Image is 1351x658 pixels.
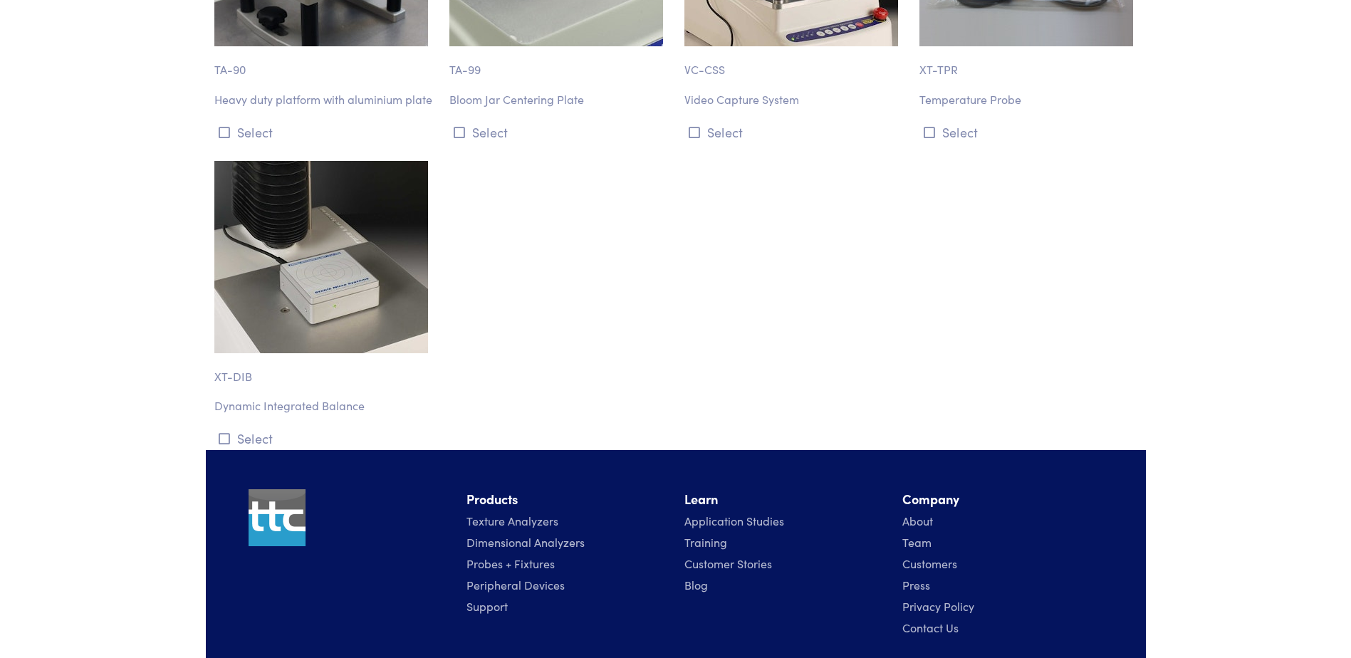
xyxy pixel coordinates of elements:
p: Video Capture System [684,90,902,109]
p: Dynamic Integrated Balance [214,397,432,415]
a: Dimensional Analyzers [466,534,585,550]
p: Temperature Probe [919,90,1137,109]
button: Select [919,120,1137,144]
a: Contact Us [902,620,959,635]
li: Learn [684,489,885,510]
a: Peripheral Devices [466,577,565,592]
button: Select [684,120,902,144]
li: Products [466,489,667,510]
a: Customer Stories [684,555,772,571]
a: Training [684,534,727,550]
a: Texture Analyzers [466,513,558,528]
button: Select [214,427,432,450]
p: XT-DIB [214,353,432,386]
p: VC-CSS [684,46,902,79]
a: About [902,513,933,528]
a: Support [466,598,508,614]
a: Press [902,577,930,592]
img: ttc_logo_1x1_v1.0.png [249,489,306,546]
a: Customers [902,555,957,571]
p: TA-90 [214,46,432,79]
p: XT-TPR [919,46,1137,79]
p: Bloom Jar Centering Plate [449,90,667,109]
a: Application Studies [684,513,784,528]
button: Select [214,120,432,144]
img: accessories-xt_dib-dynamic-integrated-balance.jpg [214,161,428,353]
button: Select [449,120,667,144]
a: Team [902,534,932,550]
a: Privacy Policy [902,598,974,614]
p: Heavy duty platform with aluminium plate [214,90,432,109]
a: Probes + Fixtures [466,555,555,571]
p: TA-99 [449,46,667,79]
li: Company [902,489,1103,510]
a: Blog [684,577,708,592]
